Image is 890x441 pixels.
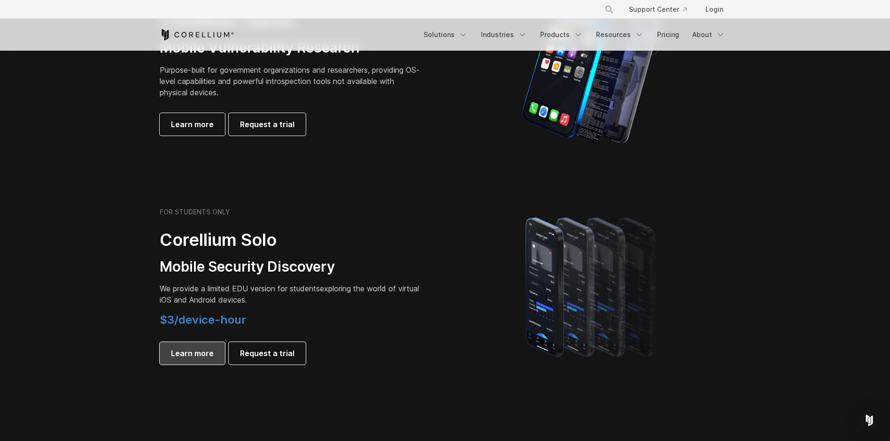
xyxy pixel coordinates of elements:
[160,284,320,293] span: We provide a limited EDU version for students
[240,348,294,359] span: Request a trial
[160,113,225,136] a: Learn more
[698,1,731,18] a: Login
[418,26,731,43] div: Navigation Menu
[651,26,685,43] a: Pricing
[858,409,881,432] div: Open Intercom Messenger
[590,26,650,43] a: Resources
[534,26,588,43] a: Products
[160,64,423,98] p: Purpose-built for government organizations and researchers, providing OS-level capabilities and p...
[160,258,423,276] h3: Mobile Security Discovery
[171,348,214,359] span: Learn more
[687,26,731,43] a: About
[160,313,246,327] span: $3/device-hour
[160,229,423,251] h2: Corellium Solo
[171,119,214,130] span: Learn more
[418,26,473,43] a: Solutions
[160,208,230,216] h6: FOR STUDENTS ONLY
[229,342,306,365] a: Request a trial
[507,204,678,368] img: A lineup of four iPhone models becoming more gradient and blurred
[601,1,618,18] button: Search
[475,26,533,43] a: Industries
[621,1,694,18] a: Support Center
[160,342,225,365] a: Learn more
[160,29,234,40] a: Corellium Home
[240,119,294,130] span: Request a trial
[160,283,423,305] p: exploring the world of virtual iOS and Android devices.
[229,113,306,136] a: Request a trial
[593,1,731,18] div: Navigation Menu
